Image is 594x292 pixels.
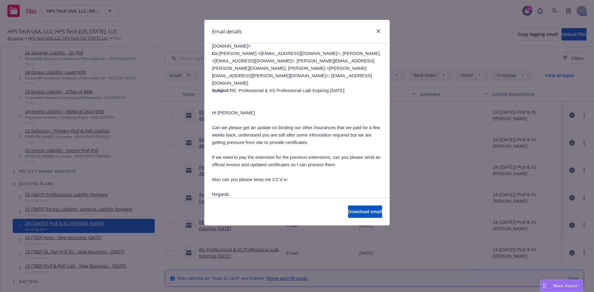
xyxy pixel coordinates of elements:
[212,51,219,56] b: Cc:
[212,177,287,182] span: Also can you please keep me CC’d in
[212,110,255,115] span: Hi [PERSON_NAME]
[348,205,382,218] button: Download email
[375,28,382,35] a: close
[212,192,229,197] span: Regards
[212,28,242,36] h1: Email details
[348,209,382,214] span: Download email
[212,88,230,93] b: Subject:
[212,155,381,167] span: If we need to pay the extension for the previous extensions, can you please send an official invo...
[540,280,548,292] div: Drag to move
[540,280,583,292] button: Nova Assist
[212,125,380,145] span: Can we please get an update on binding our other insurances that we paid for a few weeks back, un...
[553,283,578,288] span: Nova Assist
